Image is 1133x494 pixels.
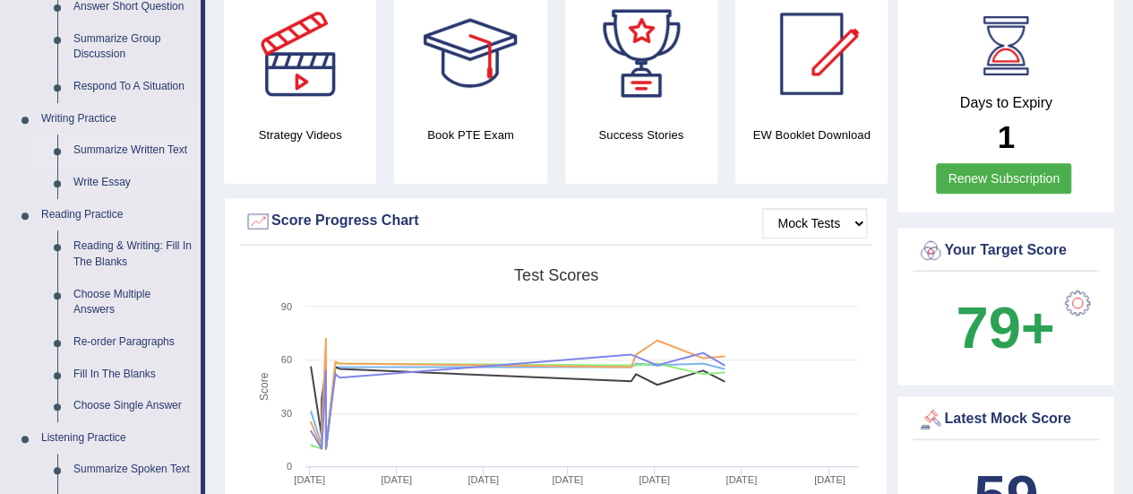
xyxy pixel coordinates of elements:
[381,474,412,485] tspan: [DATE]
[65,134,201,167] a: Summarize Written Text
[294,474,325,485] tspan: [DATE]
[917,238,1094,264] div: Your Target Score
[281,354,292,365] text: 60
[33,422,201,455] a: Listening Practice
[65,326,201,359] a: Re-order Paragraphs
[725,474,757,485] tspan: [DATE]
[65,230,201,278] a: Reading & Writing: Fill In The Blanks
[287,461,292,472] text: 0
[565,126,717,144] h4: Success Stories
[33,103,201,135] a: Writing Practice
[394,126,546,144] h4: Book PTE Exam
[281,301,292,312] text: 90
[65,71,201,103] a: Respond To A Situation
[936,163,1071,194] a: Renew Subscription
[245,208,867,235] div: Score Progress Chart
[65,390,201,422] a: Choose Single Answer
[65,279,201,326] a: Choose Multiple Answers
[65,359,201,391] a: Fill In The Blanks
[258,372,270,401] tspan: Score
[65,167,201,199] a: Write Essay
[224,126,376,144] h4: Strategy Videos
[281,408,292,419] text: 30
[997,119,1014,154] b: 1
[917,406,1094,433] div: Latest Mock Score
[33,199,201,231] a: Reading Practice
[65,23,201,71] a: Summarize Group Discussion
[468,474,499,485] tspan: [DATE]
[65,454,201,486] a: Summarize Spoken Text
[917,95,1094,111] h4: Days to Expiry
[514,266,598,284] tspan: Test scores
[956,295,1054,360] b: 79+
[735,126,888,144] h4: EW Booklet Download
[814,474,845,485] tspan: [DATE]
[552,474,583,485] tspan: [DATE]
[639,474,670,485] tspan: [DATE]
